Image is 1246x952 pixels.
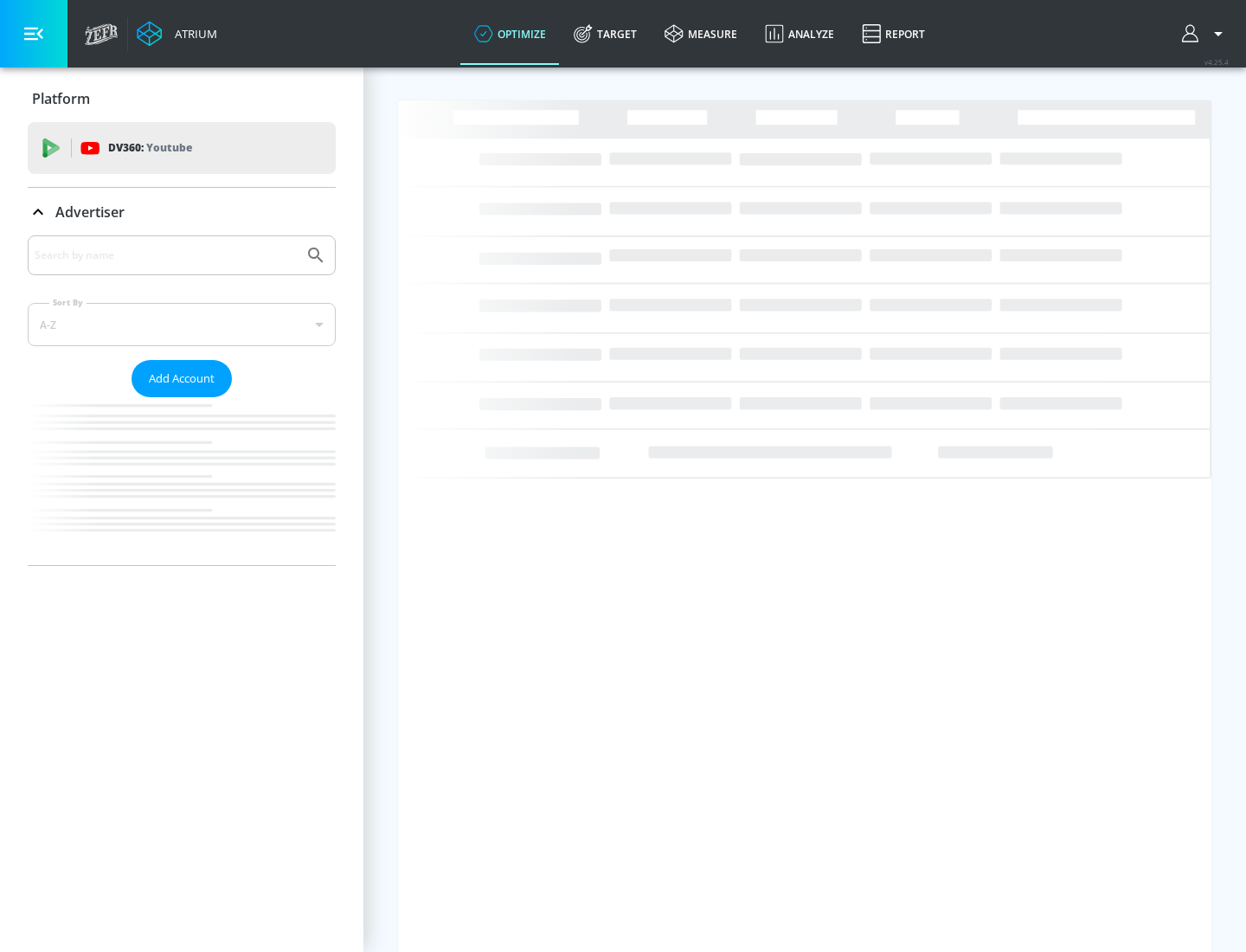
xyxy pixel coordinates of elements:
a: Analyze [751,3,848,65]
a: Atrium [137,21,217,47]
p: DV360: [108,138,192,158]
span: Add Account [149,369,215,389]
div: DV360: Youtube [28,122,336,174]
p: Advertiser [55,203,125,222]
a: Report [848,3,939,65]
div: Atrium [168,26,217,42]
a: Target [560,3,651,65]
p: Youtube [146,138,192,157]
div: Advertiser [28,188,336,236]
label: Sort By [49,297,87,308]
span: v 4.25.4 [1204,57,1229,67]
div: Platform [28,74,336,123]
a: optimize [460,3,560,65]
nav: list of Advertiser [28,397,336,565]
button: Add Account [132,360,232,397]
div: Advertiser [28,235,336,565]
input: Search by name [35,244,297,267]
p: Platform [32,89,90,108]
div: A-Z [28,303,336,346]
a: measure [651,3,751,65]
